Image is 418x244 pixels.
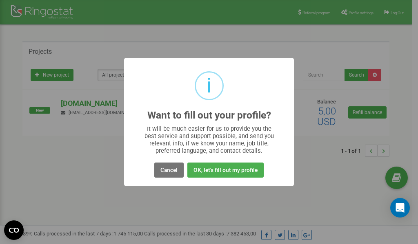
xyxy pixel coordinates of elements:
div: i [207,73,211,99]
button: Cancel [154,163,184,178]
button: OK, let's fill out my profile [187,163,264,178]
div: It will be much easier for us to provide you the best service and support possible, and send you ... [140,125,278,154]
div: Open Intercom Messenger [390,198,410,218]
button: Open CMP widget [4,220,24,240]
h2: Want to fill out your profile? [147,110,271,121]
